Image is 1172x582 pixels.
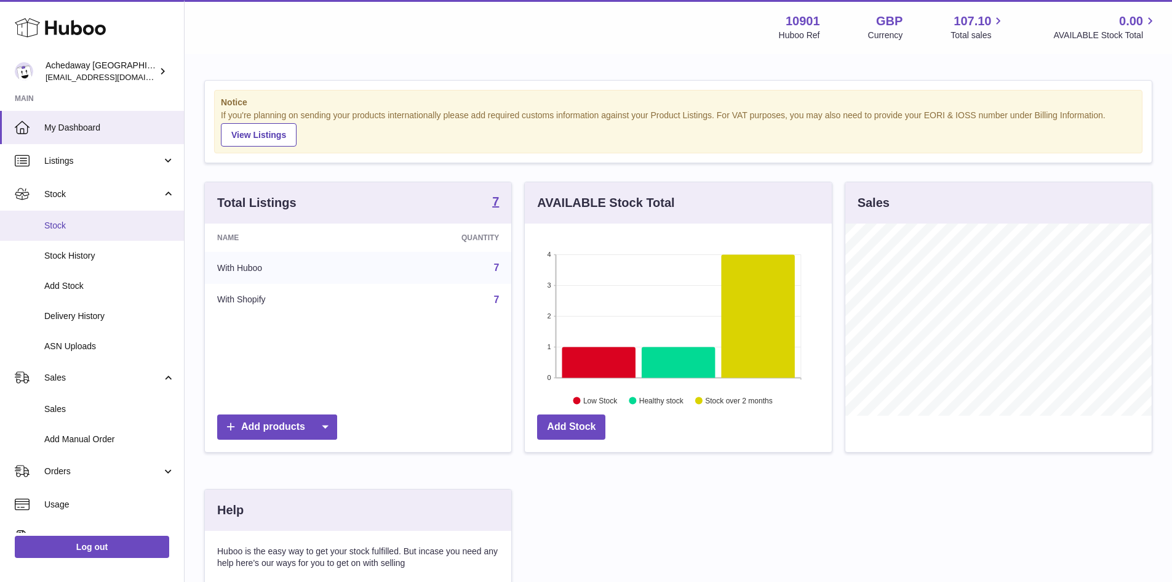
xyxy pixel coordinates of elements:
[44,310,175,322] span: Delivery History
[46,72,181,82] span: [EMAIL_ADDRESS][DOMAIN_NAME]
[548,374,551,381] text: 0
[205,252,370,284] td: With Huboo
[217,195,297,211] h3: Total Listings
[493,262,499,273] a: 7
[44,341,175,352] span: ASN Uploads
[548,251,551,258] text: 4
[217,502,244,519] h3: Help
[548,312,551,320] text: 2
[583,396,618,405] text: Low Stock
[370,224,512,252] th: Quantity
[868,30,903,41] div: Currency
[44,403,175,415] span: Sales
[205,224,370,252] th: Name
[44,372,162,384] span: Sales
[44,122,175,134] span: My Dashboard
[779,30,820,41] div: Huboo Ref
[1053,13,1157,41] a: 0.00 AVAILABLE Stock Total
[46,60,156,83] div: Achedaway [GEOGRAPHIC_DATA]
[537,195,674,211] h3: AVAILABLE Stock Total
[15,536,169,558] a: Log out
[548,343,551,350] text: 1
[951,13,1005,41] a: 107.10 Total sales
[44,466,162,477] span: Orders
[492,195,499,208] strong: 7
[205,284,370,316] td: With Shopify
[493,294,499,305] a: 7
[1053,30,1157,41] span: AVAILABLE Stock Total
[1119,13,1143,30] span: 0.00
[492,195,499,210] a: 7
[15,62,33,81] img: admin@newpb.co.uk
[876,13,903,30] strong: GBP
[639,396,684,405] text: Healthy stock
[954,13,991,30] span: 107.10
[221,97,1136,108] strong: Notice
[221,110,1136,147] div: If you're planning on sending your products internationally please add required customs informati...
[44,532,162,544] span: Invoicing and Payments
[786,13,820,30] strong: 10901
[858,195,890,211] h3: Sales
[44,434,175,445] span: Add Manual Order
[217,414,337,440] a: Add products
[706,396,773,405] text: Stock over 2 months
[221,123,297,147] a: View Listings
[44,280,175,292] span: Add Stock
[548,281,551,289] text: 3
[217,546,499,569] p: Huboo is the easy way to get your stock fulfilled. But incase you need any help here's our ways f...
[537,414,605,440] a: Add Stock
[44,220,175,232] span: Stock
[951,30,1005,41] span: Total sales
[44,250,175,262] span: Stock History
[44,155,162,167] span: Listings
[44,499,175,511] span: Usage
[44,188,162,200] span: Stock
